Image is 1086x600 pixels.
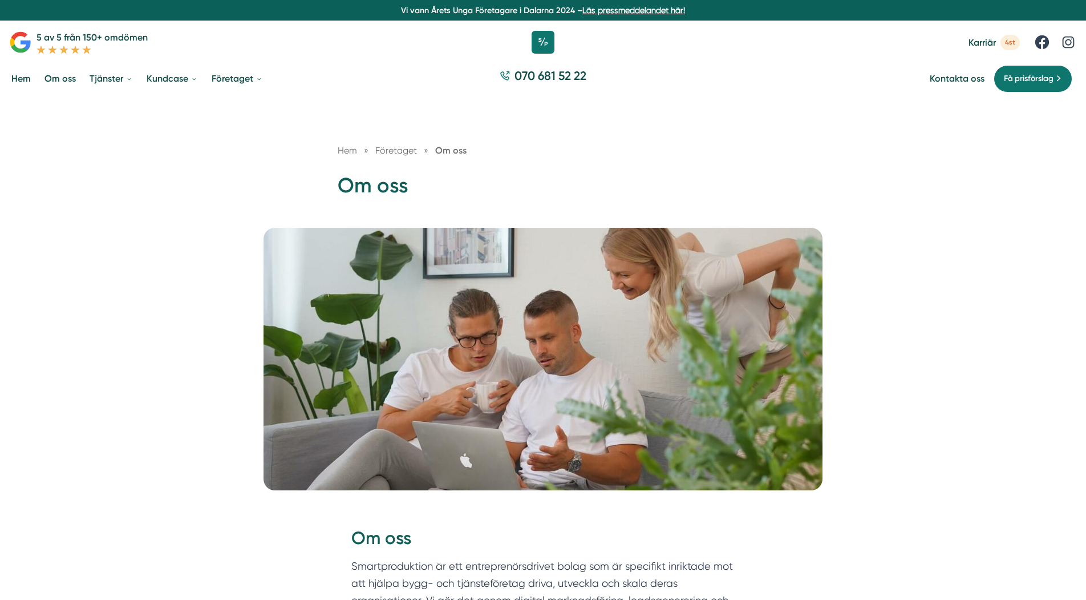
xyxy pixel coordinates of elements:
a: Om oss [42,64,78,93]
a: Om oss [435,145,467,156]
a: 070 681 52 22 [495,67,591,90]
p: 5 av 5 från 150+ omdömen [37,30,148,45]
img: Smartproduktion, [264,228,822,490]
p: Vi vann Årets Unga Företagare i Dalarna 2024 – [5,5,1081,16]
span: 4st [1000,35,1020,50]
a: Hem [338,145,357,156]
a: Företaget [209,64,265,93]
a: Kontakta oss [930,73,984,84]
span: Karriär [969,37,996,48]
span: » [424,143,428,158]
h2: Om oss [351,526,735,558]
span: » [364,143,368,158]
a: Karriär 4st [969,35,1020,50]
a: Företaget [375,145,419,156]
span: Företaget [375,145,417,156]
a: Tjänster [87,64,135,93]
span: Få prisförslag [1004,73,1053,85]
span: 070 681 52 22 [514,67,586,84]
a: Kundcase [144,64,200,93]
a: Läs pressmeddelandet här! [582,6,685,15]
nav: Breadcrumb [338,143,748,158]
a: Få prisförslag [994,65,1072,92]
h1: Om oss [338,172,748,209]
a: Hem [9,64,33,93]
